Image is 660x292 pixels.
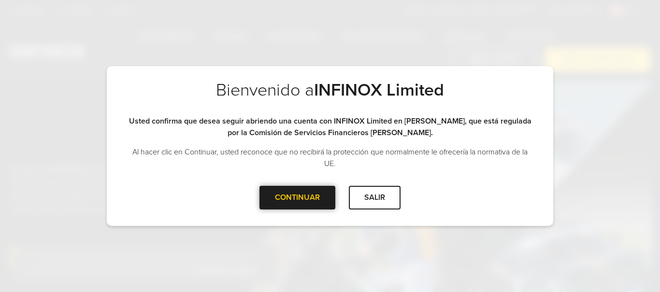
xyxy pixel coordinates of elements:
div: SALIR [349,186,401,209]
div: CONTINUAR [259,186,335,209]
p: Al hacer clic en Continuar, usted reconoce que no recibirá la protección que normalmente le ofrec... [126,146,534,169]
strong: INFINOX Limited [314,80,444,100]
strong: Usted confirma que desea seguir abriendo una cuenta con INFINOX Limited en [PERSON_NAME], que est... [129,116,531,138]
h2: Bienvenido a [126,80,534,115]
